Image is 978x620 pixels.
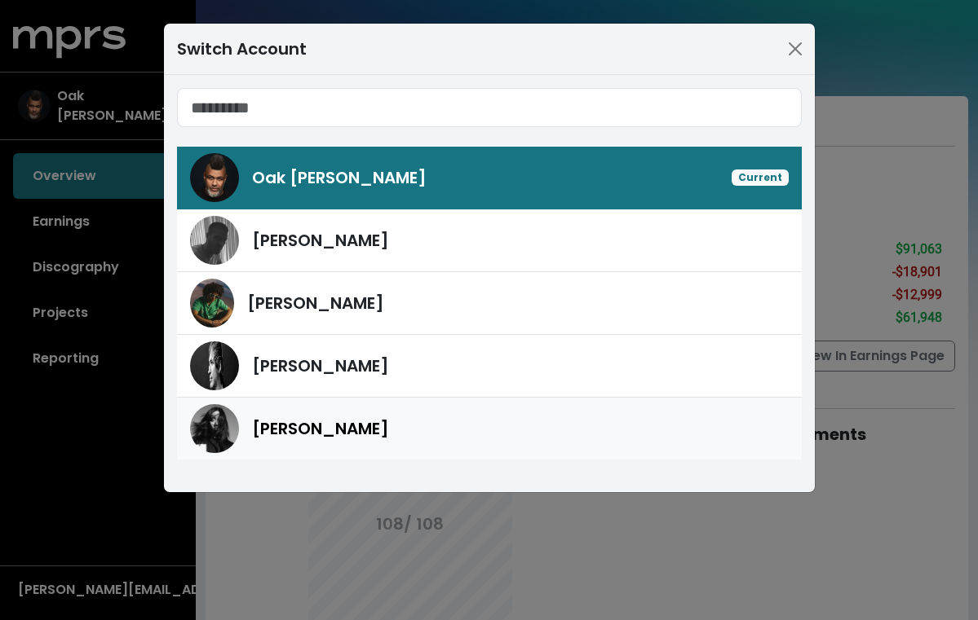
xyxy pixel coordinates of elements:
img: Paul Harris [190,341,239,390]
img: Hoskins [190,216,239,265]
a: Paul Harris[PERSON_NAME] [177,335,802,398]
a: Oak FelderOak [PERSON_NAME]Current [177,147,802,209]
button: Close [782,36,808,62]
input: Search accounts [177,88,802,127]
div: Switch Account [177,37,307,61]
span: [PERSON_NAME] [252,354,389,378]
img: Oak Felder [190,153,239,202]
img: Shintaro Yasuda [190,404,239,453]
span: [PERSON_NAME] [247,291,384,315]
a: Shintaro Yasuda[PERSON_NAME] [177,398,802,460]
img: Roark Bailey [190,279,234,328]
span: Current [732,169,789,186]
span: [PERSON_NAME] [252,228,389,253]
span: Oak [PERSON_NAME] [252,165,427,190]
a: Roark Bailey[PERSON_NAME] [177,272,802,335]
span: [PERSON_NAME] [252,416,389,441]
a: Hoskins[PERSON_NAME] [177,209,802,272]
